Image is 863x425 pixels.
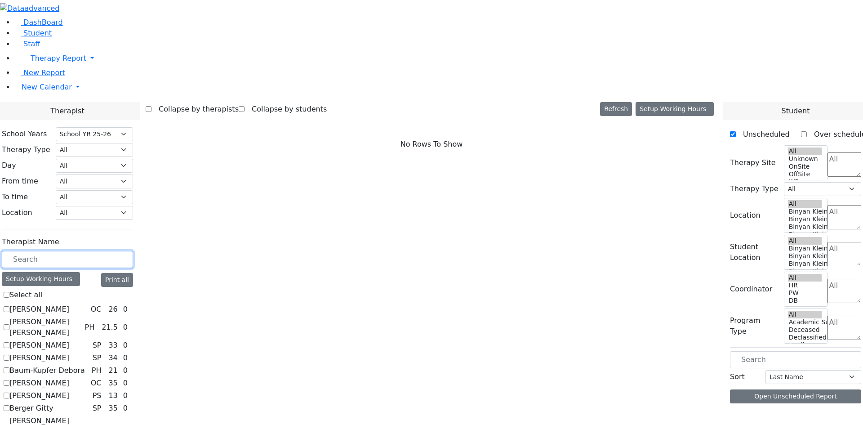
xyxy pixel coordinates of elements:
[14,78,863,96] a: New Calendar
[827,316,861,340] textarea: Search
[788,155,822,163] option: Unknown
[788,311,822,318] option: All
[22,83,72,91] span: New Calendar
[14,18,63,27] a: DashBoard
[50,106,84,116] span: Therapist
[89,403,105,414] div: SP
[81,322,98,333] div: PH
[788,268,822,275] option: Binyan Klein 2
[600,102,632,116] button: Refresh
[788,341,822,349] option: Declines
[121,378,129,389] div: 0
[100,322,120,333] div: 21.5
[781,106,810,116] span: Student
[14,49,863,67] a: Therapy Report
[121,365,129,376] div: 0
[89,353,105,363] div: SP
[89,390,105,401] div: PS
[730,389,861,403] button: Open Unscheduled Report
[788,163,822,170] option: OnSite
[87,304,105,315] div: OC
[788,326,822,334] option: Deceased
[788,170,822,178] option: OffSite
[107,390,119,401] div: 13
[788,245,822,252] option: Binyan Klein 5
[788,148,822,155] option: All
[788,237,822,245] option: All
[9,304,69,315] label: [PERSON_NAME]
[2,272,80,286] div: Setup Working Hours
[31,54,86,63] span: Therapy Report
[827,242,861,266] textarea: Search
[23,68,65,77] span: New Report
[23,18,63,27] span: DashBoard
[9,340,69,351] label: [PERSON_NAME]
[9,390,69,401] label: [PERSON_NAME]
[788,215,822,223] option: Binyan Klein 4
[2,251,133,268] input: Search
[788,208,822,215] option: Binyan Klein 5
[827,205,861,229] textarea: Search
[788,289,822,297] option: PW
[107,340,119,351] div: 33
[121,322,129,333] div: 0
[788,297,822,304] option: DB
[87,378,105,389] div: OC
[400,139,463,150] span: No Rows To Show
[107,403,119,414] div: 35
[2,129,47,139] label: School Years
[827,152,861,177] textarea: Search
[101,273,133,287] button: Print all
[788,318,822,326] option: Academic Support
[23,40,40,48] span: Staff
[788,223,822,231] option: Binyan Klein 3
[88,365,105,376] div: PH
[788,178,822,186] option: WP
[14,29,52,37] a: Student
[736,127,790,142] label: Unscheduled
[121,390,129,401] div: 0
[9,365,85,376] label: Baum-Kupfer Debora
[788,282,822,289] option: HR
[9,290,42,300] label: Select all
[2,237,59,247] label: Therapist Name
[9,378,69,389] label: [PERSON_NAME]
[9,317,81,338] label: [PERSON_NAME] [PERSON_NAME]
[788,252,822,260] option: Binyan Klein 4
[245,102,327,116] label: Collapse by students
[9,353,69,363] label: [PERSON_NAME]
[788,231,822,238] option: Binyan Klein 2
[827,279,861,303] textarea: Search
[121,403,129,414] div: 0
[788,304,822,312] option: AH
[2,192,28,202] label: To time
[14,40,40,48] a: Staff
[23,29,52,37] span: Student
[121,340,129,351] div: 0
[730,242,778,263] label: Student Location
[107,304,119,315] div: 26
[14,68,65,77] a: New Report
[2,176,38,187] label: From time
[107,365,119,376] div: 21
[788,260,822,268] option: Binyan Klein 3
[121,353,129,363] div: 0
[151,102,239,116] label: Collapse by therapists
[730,315,778,337] label: Program Type
[107,378,119,389] div: 35
[89,340,105,351] div: SP
[2,160,16,171] label: Day
[730,210,761,221] label: Location
[730,284,772,295] label: Coordinator
[9,403,53,414] label: Berger Gitty
[730,351,861,368] input: Search
[107,353,119,363] div: 34
[730,157,776,168] label: Therapy Site
[636,102,714,116] button: Setup Working Hours
[788,334,822,341] option: Declassified
[2,207,32,218] label: Location
[2,144,50,155] label: Therapy Type
[788,200,822,208] option: All
[730,371,745,382] label: Sort
[788,274,822,282] option: All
